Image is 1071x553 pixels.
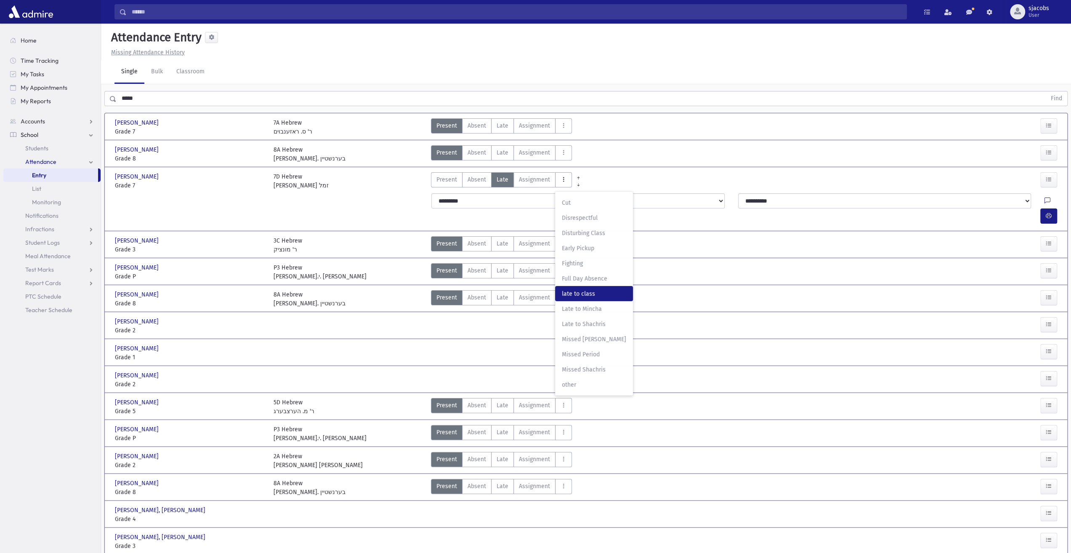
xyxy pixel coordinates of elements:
a: Accounts [3,115,101,128]
a: Test Marks [3,263,101,276]
span: [PERSON_NAME] [115,452,160,461]
span: PTC Schedule [25,293,61,300]
span: Present [436,175,457,184]
button: Find [1046,91,1067,106]
span: [PERSON_NAME] [115,317,160,326]
span: Early Pickup [562,244,626,253]
span: [PERSON_NAME], [PERSON_NAME] [115,506,207,515]
span: Absent [468,175,486,184]
span: Missed [PERSON_NAME] [562,335,626,344]
span: Late [497,121,508,130]
span: Grade 3 [115,542,265,550]
div: AttTypes [431,452,572,470]
span: Assignment [519,175,550,184]
span: Teacher Schedule [25,306,72,314]
div: 7A Hebrew ר' ס. ראזענבוים [274,118,312,136]
span: Assignment [519,239,550,248]
span: Present [436,121,457,130]
a: Missing Attendance History [108,49,185,56]
div: 2A Hebrew [PERSON_NAME] [PERSON_NAME] [274,452,363,470]
span: Absent [468,401,486,410]
span: Absent [468,455,486,464]
div: AttTypes [431,263,572,281]
div: AttTypes [431,236,572,254]
span: Assignment [519,121,550,130]
span: Assignment [519,148,550,157]
div: 3C Hebrew ר' מונציק [274,236,302,254]
span: Late to Mincha [562,305,626,313]
span: Present [436,401,457,410]
span: Late [497,266,508,275]
span: Monitoring [32,198,61,206]
a: Teacher Schedule [3,303,101,317]
span: Grade 4 [115,515,265,524]
span: Present [436,148,457,157]
span: Late [497,428,508,437]
span: My Appointments [21,84,67,91]
span: Assignment [519,266,550,275]
span: Absent [468,239,486,248]
span: Accounts [21,118,45,125]
span: Test Marks [25,266,54,273]
span: Assignment [519,482,550,491]
span: School [21,131,38,139]
span: sjacobs [1028,5,1049,12]
a: Student Logs [3,236,101,249]
span: Late [497,401,508,410]
span: Present [436,293,457,302]
a: Infractions [3,222,101,236]
span: [PERSON_NAME] [115,118,160,127]
a: School [3,128,101,142]
span: Grade 1 [115,353,265,362]
span: [PERSON_NAME] [115,236,160,245]
span: late to class [562,289,626,298]
div: AttTypes [431,290,572,308]
a: Bulk [144,60,170,84]
span: Late [497,455,508,464]
span: Absent [468,293,486,302]
span: Grade P [115,272,265,281]
u: Missing Attendance History [111,49,185,56]
span: Assignment [519,455,550,464]
span: [PERSON_NAME] [115,344,160,353]
div: 5D Hebrew ר' מ. הערצבערג [274,398,314,416]
a: My Reports [3,94,101,108]
span: Grade 2 [115,461,265,470]
span: Disturbing Class [562,229,626,238]
span: Late [497,175,508,184]
div: 8A Hebrew [PERSON_NAME]. בערנשטיין [274,479,345,497]
div: AttTypes [431,118,572,136]
span: Missed Shachris [562,365,626,374]
span: Fighting [562,259,626,268]
span: Assignment [519,428,550,437]
span: [PERSON_NAME] [115,172,160,181]
span: Absent [468,428,486,437]
a: My Tasks [3,67,101,81]
span: Infractions [25,225,54,233]
span: [PERSON_NAME] [115,371,160,380]
span: Present [436,266,457,275]
span: Grade 8 [115,488,265,497]
a: Single [114,60,144,84]
span: Missed Period [562,350,626,359]
span: other [562,380,626,389]
span: Full Day Absence [562,274,626,283]
div: P3 Hebrew [PERSON_NAME].י. [PERSON_NAME] [274,263,367,281]
input: Search [127,4,906,19]
a: Notifications [3,209,101,222]
span: Disrespectful [562,214,626,222]
span: Present [436,428,457,437]
a: Attendance [3,155,101,168]
span: Student Logs [25,239,60,246]
span: Home [21,37,37,44]
span: Grade 3 [115,245,265,254]
div: P3 Hebrew [PERSON_NAME].י. [PERSON_NAME] [274,425,367,443]
div: AttTypes [431,479,572,497]
span: Absent [468,121,486,130]
span: [PERSON_NAME], [PERSON_NAME] [115,533,207,542]
div: AttTypes [431,398,572,416]
span: [PERSON_NAME] [115,290,160,299]
a: Students [3,142,101,155]
a: Entry [3,168,98,182]
h5: Attendance Entry [108,30,202,45]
